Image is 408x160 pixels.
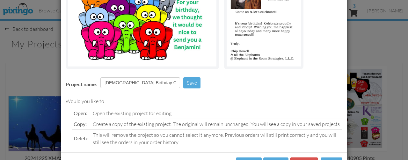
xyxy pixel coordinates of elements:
td: Create a copy of the existing project. The original will remain unchanged. You will see a copy in... [91,119,342,129]
td: This will remove the project so you cannot select it anymore. Previous orders will still print co... [91,129,342,147]
span: Delete: [74,135,90,141]
span: Open: [74,110,87,116]
td: Open the existing project for editing [91,108,342,119]
div: Would you like to: [66,98,342,105]
input: Enter project name [100,77,180,88]
span: Copy: [74,121,87,127]
label: Project name: [66,81,97,88]
button: Save [183,77,200,88]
